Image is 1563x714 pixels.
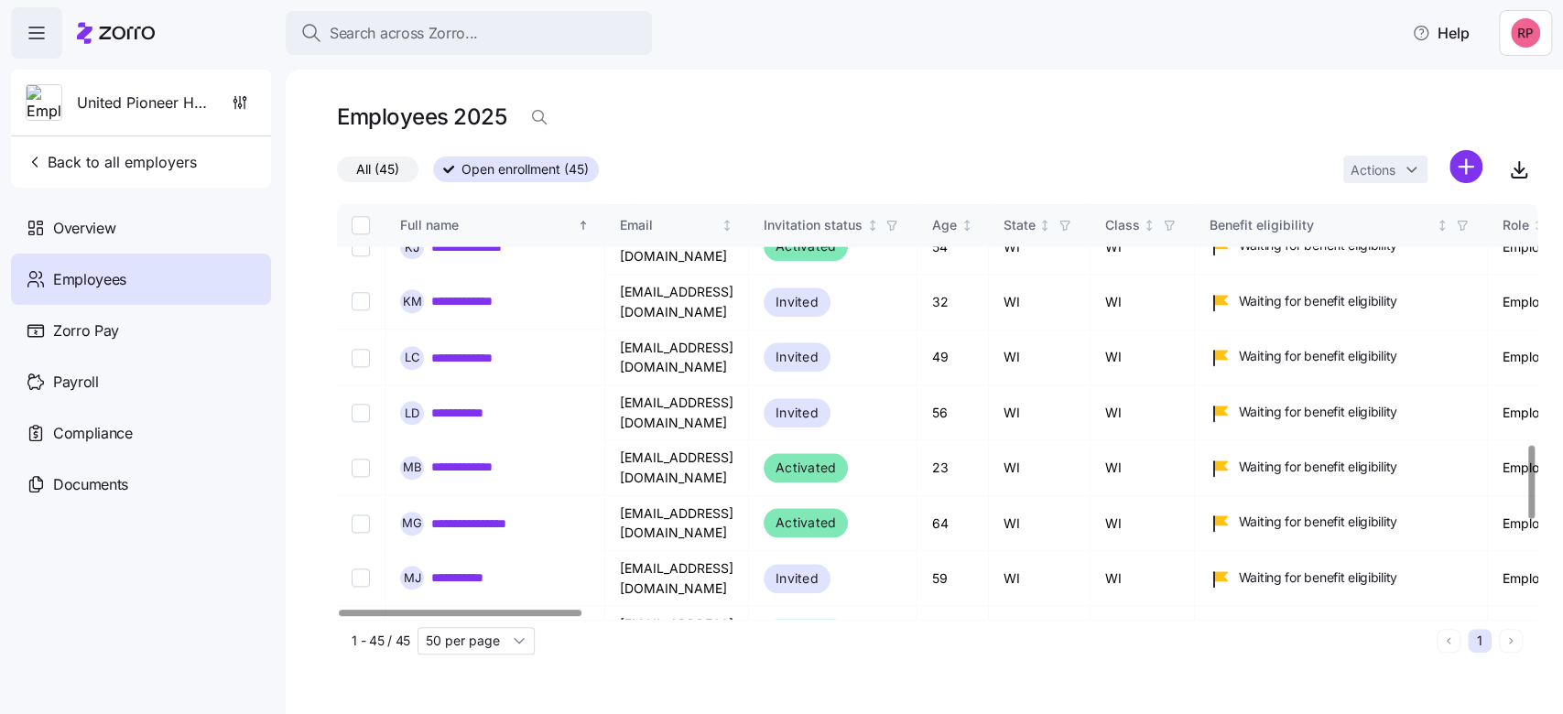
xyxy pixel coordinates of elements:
[400,215,574,235] div: Full name
[337,103,506,131] h1: Employees 2025
[1091,330,1195,385] td: WI
[917,275,989,330] td: 32
[403,296,422,308] span: K M
[1499,629,1523,653] button: Next page
[405,241,419,253] span: K J
[1091,385,1195,440] td: WI
[1143,219,1156,232] div: Not sorted
[26,151,197,173] span: Back to all employers
[917,385,989,440] td: 56
[605,496,749,551] td: [EMAIL_ADDRESS][DOMAIN_NAME]
[605,440,749,495] td: [EMAIL_ADDRESS][DOMAIN_NAME]
[605,275,749,330] td: [EMAIL_ADDRESS][DOMAIN_NAME]
[77,92,209,114] span: United Pioneer Home
[356,157,399,181] span: All (45)
[776,512,836,534] span: Activated
[1437,629,1460,653] button: Previous page
[1004,215,1036,235] div: State
[286,11,652,55] button: Search across Zorro...
[1239,458,1397,476] span: Waiting for benefit eligibility
[1239,403,1397,421] span: Waiting for benefit eligibility
[11,305,271,356] a: Zorro Pay
[917,496,989,551] td: 64
[1195,204,1488,246] th: Benefit eligibilityNot sorted
[1091,496,1195,551] td: WI
[1436,219,1449,232] div: Not sorted
[352,632,410,650] span: 1 - 45 / 45
[352,569,370,588] input: Select record 30
[1239,513,1397,531] span: Waiting for benefit eligibility
[917,330,989,385] td: 49
[721,219,733,232] div: Not sorted
[989,220,1091,275] td: WI
[961,219,973,232] div: Not sorted
[18,144,204,180] button: Back to all employers
[404,572,421,584] span: M J
[989,606,1091,662] td: WI
[352,459,370,477] input: Select record 28
[330,22,478,45] span: Search across Zorro...
[1239,347,1397,365] span: Waiting for benefit eligibility
[605,385,749,440] td: [EMAIL_ADDRESS][DOMAIN_NAME]
[989,440,1091,495] td: WI
[27,85,61,122] img: Employer logo
[1091,551,1195,606] td: WI
[989,204,1091,246] th: StateNot sorted
[405,352,420,363] span: L C
[776,457,836,479] span: Activated
[11,254,271,305] a: Employees
[1091,440,1195,495] td: WI
[749,204,917,246] th: Invitation statusNot sorted
[620,215,718,235] div: Email
[11,356,271,407] a: Payroll
[776,346,819,368] span: Invited
[605,330,749,385] td: [EMAIL_ADDRESS][DOMAIN_NAME]
[352,216,370,234] input: Select all records
[352,404,370,422] input: Select record 27
[605,606,749,662] td: [EMAIL_ADDRESS][DOMAIN_NAME]
[1239,292,1397,310] span: Waiting for benefit eligibility
[53,217,115,240] span: Overview
[917,220,989,275] td: 54
[605,204,749,246] th: EmailNot sorted
[917,204,989,246] th: AgeNot sorted
[352,293,370,311] input: Select record 25
[1091,606,1195,662] td: WI
[53,371,99,394] span: Payroll
[352,237,370,255] input: Select record 24
[405,406,419,418] span: L D
[1105,215,1140,235] div: Class
[776,402,819,424] span: Invited
[403,461,422,473] span: M B
[1532,219,1545,232] div: Not sorted
[1091,275,1195,330] td: WI
[385,204,605,246] th: Full nameSorted ascending
[989,496,1091,551] td: WI
[1351,164,1395,177] span: Actions
[1239,568,1397,587] span: Waiting for benefit eligibility
[776,568,819,590] span: Invited
[917,440,989,495] td: 23
[605,551,749,606] td: [EMAIL_ADDRESS][DOMAIN_NAME]
[53,268,126,291] span: Employees
[989,275,1091,330] td: WI
[776,235,836,257] span: Activated
[1210,215,1433,235] div: Benefit eligibility
[53,422,133,445] span: Compliance
[1343,156,1427,183] button: Actions
[1091,220,1195,275] td: WI
[866,219,879,232] div: Not sorted
[917,551,989,606] td: 59
[53,473,128,496] span: Documents
[989,385,1091,440] td: WI
[1397,15,1484,51] button: Help
[11,407,271,459] a: Compliance
[605,220,749,275] td: [EMAIL_ADDRESS][DOMAIN_NAME]
[1511,18,1540,48] img: eedd38507f2e98b8446e6c4bda047efc
[989,330,1091,385] td: WI
[1503,215,1529,235] div: Role
[1091,204,1195,246] th: ClassNot sorted
[917,606,989,662] td: 39
[577,219,590,232] div: Sorted ascending
[11,459,271,510] a: Documents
